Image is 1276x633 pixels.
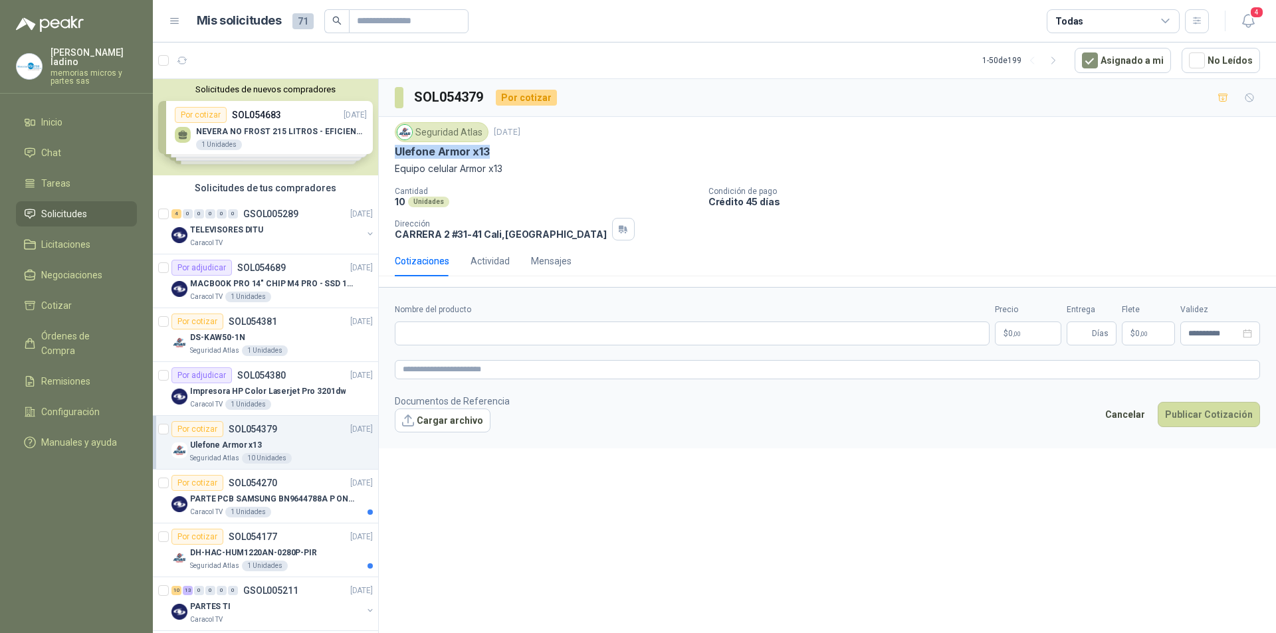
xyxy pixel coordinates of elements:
div: Por cotizar [171,421,223,437]
span: Tareas [41,176,70,191]
p: Dirección [395,219,607,228]
p: [DATE] [350,316,373,328]
span: $ [1130,329,1135,337]
p: GSOL005289 [243,209,298,219]
span: 0 [1008,329,1021,337]
p: Caracol TV [190,238,223,248]
h1: Mis solicitudes [197,11,282,31]
span: Órdenes de Compra [41,329,124,358]
span: Días [1092,322,1109,345]
span: Inicio [41,115,62,130]
img: Company Logo [171,550,187,566]
div: 10 [171,586,181,595]
div: 0 [194,586,204,595]
p: Crédito 45 días [708,196,1271,207]
p: Ulefone Armor x13 [190,439,262,452]
label: Precio [995,304,1061,316]
p: SOL054379 [229,424,277,434]
button: Solicitudes de nuevos compradores [158,84,373,94]
span: Cotizar [41,298,72,313]
label: Entrega [1067,304,1116,316]
span: Negociaciones [41,268,102,282]
div: Solicitudes de nuevos compradoresPor cotizarSOL054683[DATE] NEVERA NO FROST 215 LITROS - EFICIENC... [153,79,378,175]
a: Chat [16,140,137,165]
label: Nombre del producto [395,304,990,316]
p: SOL054381 [229,317,277,326]
p: Caracol TV [190,399,223,410]
p: [DATE] [350,531,373,543]
div: Por cotizar [496,90,557,106]
span: ,00 [1140,330,1148,337]
div: 0 [217,586,227,595]
p: PARTE PCB SAMSUNG BN9644788A P ONECONNE [190,493,356,505]
p: [DATE] [494,126,520,139]
img: Company Logo [171,281,187,297]
p: MACBOOK PRO 14" CHIP M4 PRO - SSD 1TB RAM 24GB [190,278,356,290]
p: [DATE] [350,423,373,436]
div: 0 [183,209,193,219]
p: memorias micros y partes sas [51,69,137,85]
p: Ulefone Armor x13 [395,145,490,159]
p: Seguridad Atlas [190,345,239,356]
a: Manuales y ayuda [16,430,137,455]
div: 0 [205,209,215,219]
a: 4 0 0 0 0 0 GSOL005289[DATE] Company LogoTELEVISORES DITUCaracol TV [171,206,375,248]
img: Company Logo [397,125,412,139]
p: Condición de pago [708,187,1271,196]
button: 4 [1236,9,1260,33]
div: 10 Unidades [242,453,292,464]
span: Manuales y ayuda [41,435,117,450]
div: 0 [205,586,215,595]
span: 0 [1135,329,1148,337]
span: ,00 [1013,330,1021,337]
p: 10 [395,196,405,207]
span: Remisiones [41,374,90,389]
p: Documentos de Referencia [395,394,510,408]
a: Por cotizarSOL054379[DATE] Company LogoUlefone Armor x13Seguridad Atlas10 Unidades [153,416,378,470]
a: Remisiones [16,369,137,394]
a: Licitaciones [16,232,137,257]
p: [DATE] [350,477,373,490]
div: Por adjudicar [171,367,232,383]
p: Seguridad Atlas [190,561,239,571]
div: Actividad [471,254,510,268]
p: [DATE] [350,369,373,382]
button: No Leídos [1182,48,1260,73]
p: [PERSON_NAME] ladino [51,48,137,66]
span: Chat [41,145,61,160]
a: Por cotizarSOL054381[DATE] Company LogoDS-KAW50-1NSeguridad Atlas1 Unidades [153,308,378,362]
button: Asignado a mi [1075,48,1171,73]
a: Configuración [16,399,137,424]
span: Licitaciones [41,237,90,252]
div: 0 [194,209,204,219]
p: [DATE] [350,262,373,274]
p: Caracol TV [190,614,223,625]
p: $0,00 [995,321,1061,345]
div: 4 [171,209,181,219]
label: Validez [1180,304,1260,316]
h3: SOL054379 [414,87,485,108]
div: Mensajes [531,254,572,268]
p: Caracol TV [190,292,223,302]
div: 1 Unidades [242,561,288,571]
div: 1 Unidades [242,345,288,356]
img: Company Logo [171,496,187,512]
p: SOL054177 [229,532,277,541]
p: DS-KAW50-1N [190,331,245,344]
p: SOL054689 [237,263,286,272]
a: Cotizar [16,293,137,318]
div: 13 [183,586,193,595]
a: Por adjudicarSOL054689[DATE] Company LogoMACBOOK PRO 14" CHIP M4 PRO - SSD 1TB RAM 24GBCaracol TV... [153,254,378,308]
div: 1 - 50 de 199 [982,50,1064,71]
img: Company Logo [171,335,187,351]
div: Por cotizar [171,475,223,491]
p: $ 0,00 [1122,321,1175,345]
p: [DATE] [350,208,373,221]
p: Caracol TV [190,507,223,517]
div: Cotizaciones [395,254,449,268]
a: Por cotizarSOL054177[DATE] Company LogoDH-HAC-HUM1220AN-0280P-PIRSeguridad Atlas1 Unidades [153,523,378,577]
p: SOL054380 [237,371,286,380]
button: Cancelar [1098,402,1152,427]
div: Por cotizar [171,529,223,545]
p: DH-HAC-HUM1220AN-0280P-PIR [190,547,317,559]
